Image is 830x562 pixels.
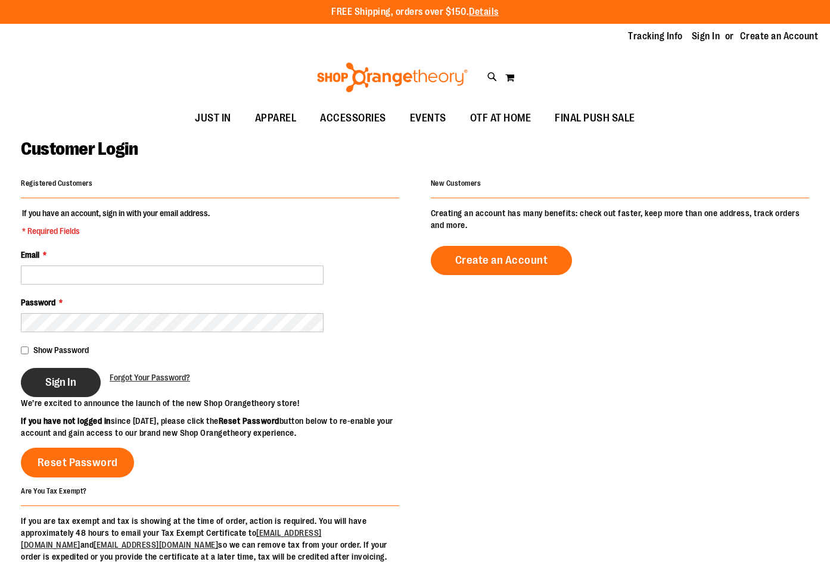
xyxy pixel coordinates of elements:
[255,105,297,132] span: APPAREL
[431,246,573,275] a: Create an Account
[628,30,683,43] a: Tracking Info
[431,207,809,231] p: Creating an account has many benefits: check out faster, keep more than one address, track orders...
[21,486,87,495] strong: Are You Tax Exempt?
[470,105,531,132] span: OTF AT HOME
[22,225,210,237] span: * Required Fields
[38,456,118,469] span: Reset Password
[195,105,231,132] span: JUST IN
[315,63,470,92] img: Shop Orangetheory
[110,373,190,382] span: Forgot Your Password?
[21,250,39,260] span: Email
[398,105,458,132] a: EVENTS
[21,139,138,159] span: Customer Login
[243,105,309,132] a: APPAREL
[21,416,111,426] strong: If you have not logged in
[555,105,635,132] span: FINAL PUSH SALE
[21,415,415,439] p: since [DATE], please click the button below to re-enable your account and gain access to our bran...
[458,105,543,132] a: OTF AT HOME
[455,254,548,267] span: Create an Account
[469,7,499,17] a: Details
[431,179,481,188] strong: New Customers
[410,105,446,132] span: EVENTS
[21,397,415,409] p: We’re excited to announce the launch of the new Shop Orangetheory store!
[45,376,76,389] span: Sign In
[219,416,279,426] strong: Reset Password
[110,371,190,383] a: Forgot Your Password?
[543,105,647,132] a: FINAL PUSH SALE
[21,179,92,188] strong: Registered Customers
[320,105,386,132] span: ACCESSORIES
[21,448,134,477] a: Reset Password
[21,207,211,237] legend: If you have an account, sign in with your email address.
[94,540,218,549] a: [EMAIL_ADDRESS][DOMAIN_NAME]
[33,345,89,355] span: Show Password
[308,105,398,132] a: ACCESSORIES
[692,30,720,43] a: Sign In
[21,298,55,307] span: Password
[183,105,243,132] a: JUST IN
[21,368,101,397] button: Sign In
[740,30,819,43] a: Create an Account
[331,5,499,19] p: FREE Shipping, orders over $150.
